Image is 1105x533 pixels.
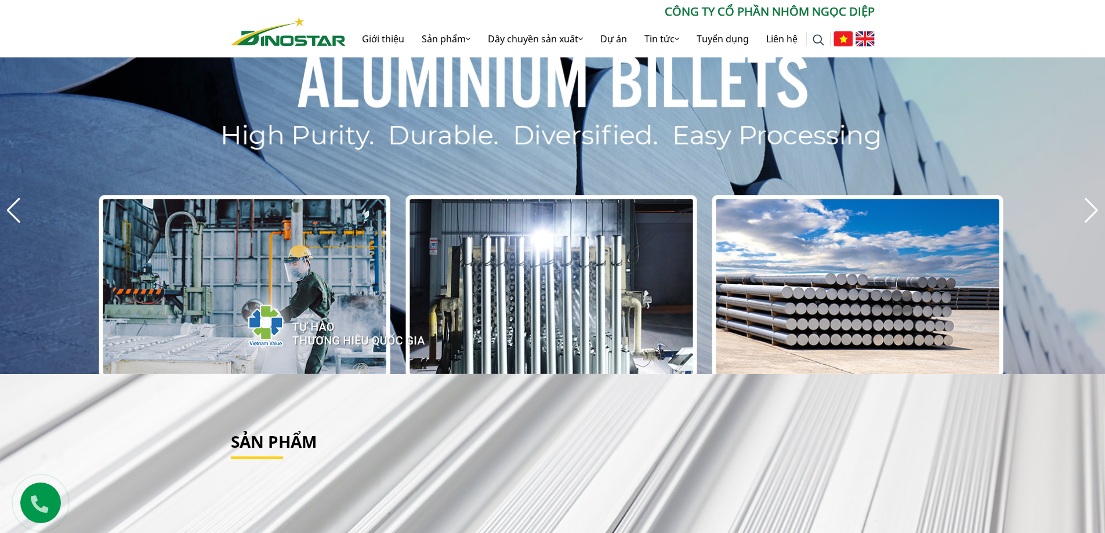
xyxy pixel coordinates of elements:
[592,20,636,57] a: Dự án
[346,3,875,20] p: CÔNG TY CỔ PHẦN NHÔM NGỌC DIỆP
[758,20,806,57] a: Liên hệ
[231,17,346,46] img: Nhôm Dinostar
[353,20,413,57] a: Giới thiệu
[636,20,688,57] a: Tin tức
[856,31,875,46] img: English
[231,430,317,452] a: Sản phẩm
[213,284,427,362] img: thqg
[6,198,21,223] div: Previous slide
[231,14,346,45] a: Nhôm Dinostar
[413,20,479,57] a: Sản phẩm
[813,34,824,46] img: search
[479,20,592,57] a: Dây chuyền sản xuất
[688,20,758,57] a: Tuyển dụng
[1084,198,1099,223] div: Next slide
[834,31,853,46] img: Tiếng Việt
